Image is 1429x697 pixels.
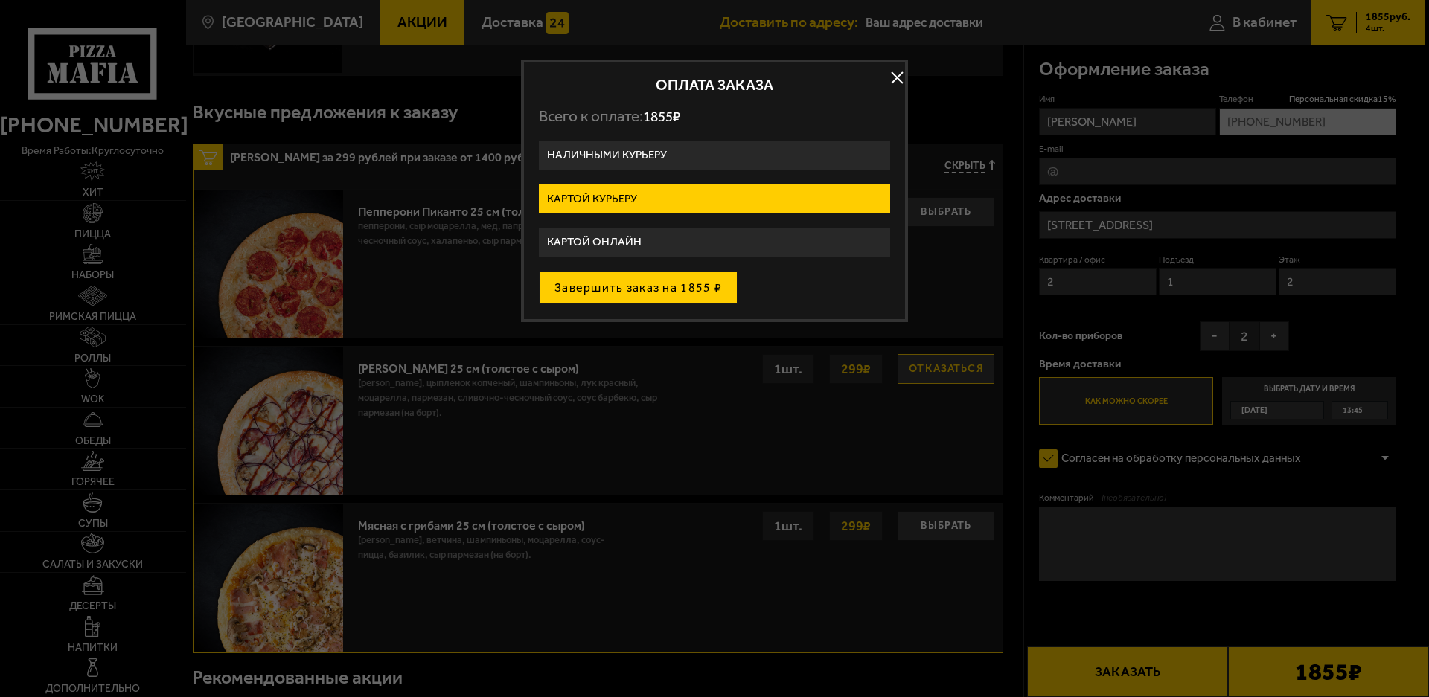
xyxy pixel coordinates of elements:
[539,184,890,213] label: Картой курьеру
[539,141,890,170] label: Наличными курьеру
[539,228,890,257] label: Картой онлайн
[643,108,680,125] span: 1855 ₽
[539,77,890,92] h2: Оплата заказа
[539,107,890,126] p: Всего к оплате:
[539,272,738,304] button: Завершить заказ на 1855 ₽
